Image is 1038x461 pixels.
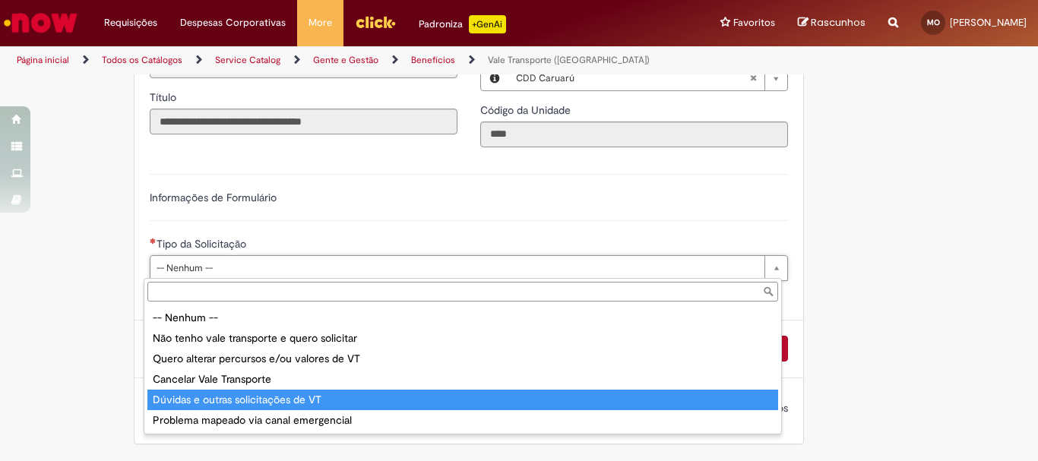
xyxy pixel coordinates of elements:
[147,349,778,369] div: Quero alterar percursos e/ou valores de VT
[147,328,778,349] div: Não tenho vale transporte e quero solicitar
[147,308,778,328] div: -- Nenhum --
[147,390,778,410] div: Dúvidas e outras solicitações de VT
[144,305,781,434] ul: Tipo da Solicitação
[147,369,778,390] div: Cancelar Vale Transporte
[147,410,778,431] div: Problema mapeado via canal emergencial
